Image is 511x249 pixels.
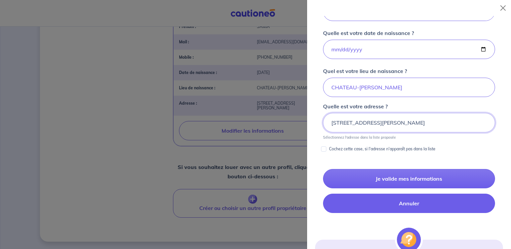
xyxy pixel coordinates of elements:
input: Paris [323,78,495,97]
input: 11 rue de la liberté 75000 Paris [323,113,495,132]
p: Quel est votre lieu de naissance ? [323,67,407,75]
input: 01/01/1980 [323,40,495,59]
p: Sélectionnez l'adresse dans la liste proposée [323,135,396,140]
p: Quelle est votre adresse ? [323,102,388,110]
button: Je valide mes informations [323,169,495,188]
button: Annuler [323,194,495,213]
p: Cochez cette case, si l'adresse n'apparaît pas dans la liste [329,145,435,153]
button: Close [498,3,508,13]
p: Quelle est votre date de naissance ? [323,29,414,37]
